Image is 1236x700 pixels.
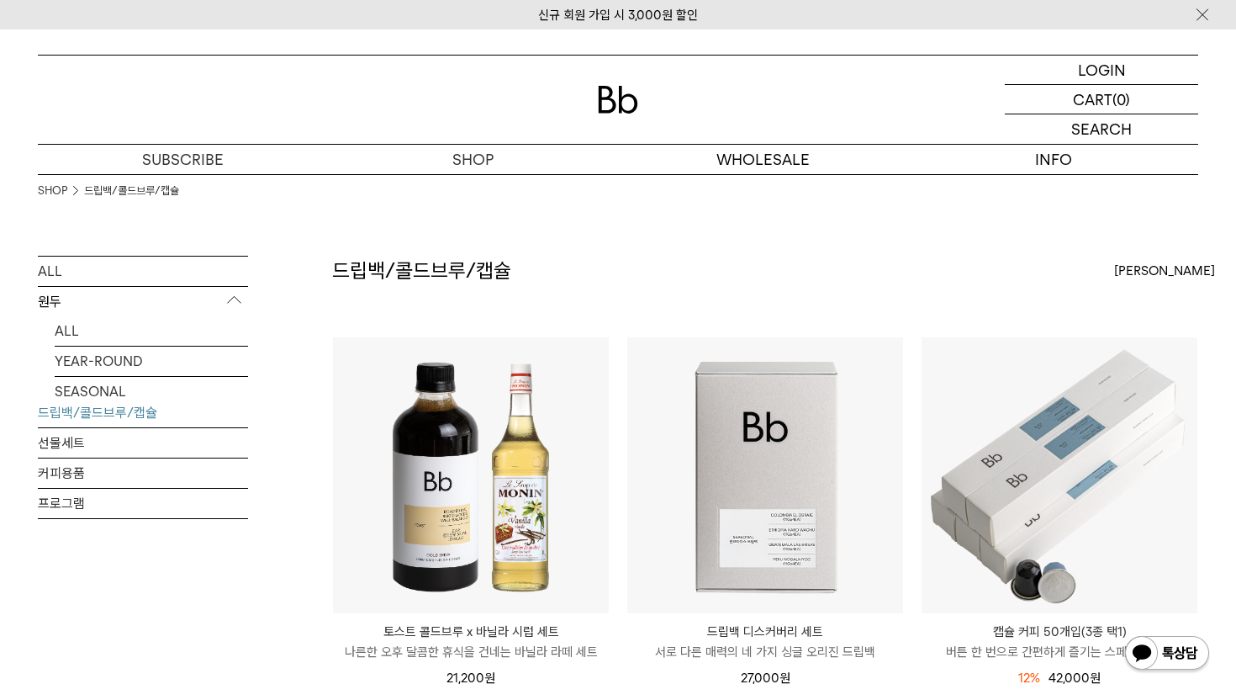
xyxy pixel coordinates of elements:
[38,183,67,199] a: SHOP
[1048,671,1101,686] span: 42,000
[1114,261,1215,281] span: [PERSON_NAME]
[55,316,248,346] a: ALL
[538,8,698,23] a: 신규 회원 가입 시 3,000원 할인
[38,398,248,427] a: 드립백/콜드브루/캡슐
[446,671,495,686] span: 21,200
[922,642,1197,662] p: 버튼 한 번으로 간편하게 즐기는 스페셜티 커피
[922,622,1197,662] a: 캡슐 커피 50개입(3종 택1) 버튼 한 번으로 간편하게 즐기는 스페셜티 커피
[741,671,790,686] span: 27,000
[1123,634,1211,675] img: 카카오톡 채널 1:1 채팅 버튼
[333,642,609,662] p: 나른한 오후 달콤한 휴식을 건네는 바닐라 라떼 세트
[333,622,609,662] a: 토스트 콜드브루 x 바닐라 시럽 세트 나른한 오후 달콤한 휴식을 건네는 바닐라 라떼 세트
[1073,85,1112,114] p: CART
[1090,671,1101,686] span: 원
[1078,56,1126,84] p: LOGIN
[1112,85,1130,114] p: (0)
[55,347,248,376] a: YEAR-ROUND
[484,671,495,686] span: 원
[1018,668,1040,688] div: 12%
[38,428,248,458] a: 선물세트
[627,622,903,662] a: 드립백 디스커버리 세트 서로 다른 매력의 네 가지 싱글 오리진 드립백
[922,622,1197,642] p: 캡슐 커피 50개입(3종 택1)
[332,257,511,285] h2: 드립백/콜드브루/캡슐
[328,145,618,174] a: SHOP
[627,642,903,662] p: 서로 다른 매력의 네 가지 싱글 오리진 드립백
[618,145,908,174] p: WHOLESALE
[38,489,248,518] a: 프로그램
[1005,56,1198,85] a: LOGIN
[1005,85,1198,114] a: CART (0)
[55,377,248,406] a: SEASONAL
[38,145,328,174] a: SUBSCRIBE
[333,622,609,642] p: 토스트 콜드브루 x 바닐라 시럽 세트
[908,145,1198,174] p: INFO
[922,337,1197,613] img: 캡슐 커피 50개입(3종 택1)
[84,183,179,199] a: 드립백/콜드브루/캡슐
[38,257,248,286] a: ALL
[38,287,248,317] p: 원두
[598,86,638,114] img: 로고
[333,337,609,613] img: 토스트 콜드브루 x 바닐라 시럽 세트
[1071,114,1132,144] p: SEARCH
[38,459,248,488] a: 커피용품
[779,671,790,686] span: 원
[627,622,903,642] p: 드립백 디스커버리 세트
[627,337,903,613] img: 드립백 디스커버리 세트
